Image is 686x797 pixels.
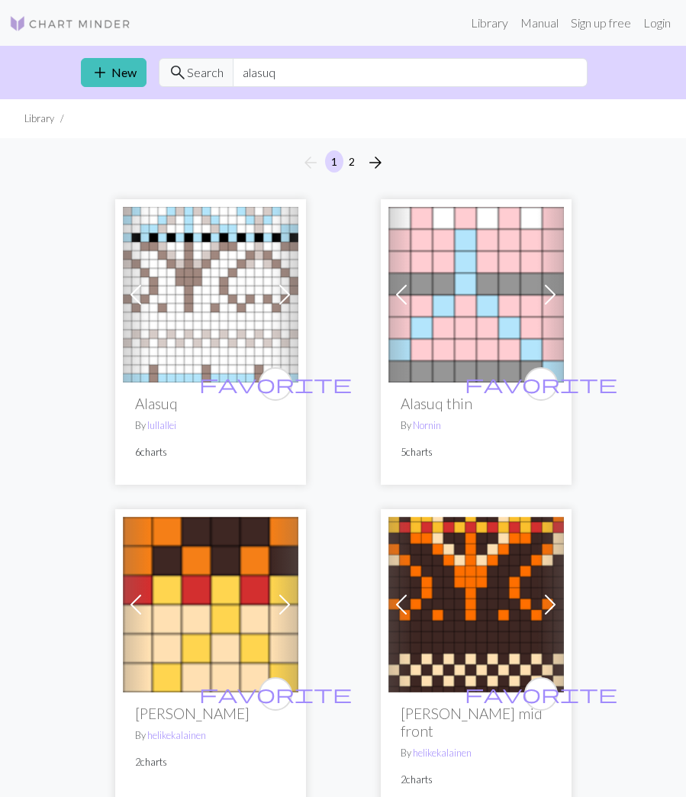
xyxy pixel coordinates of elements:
a: Chart A [388,286,564,300]
a: lullallei [147,419,176,431]
h2: [PERSON_NAME] mid front [401,705,552,740]
a: Manual [514,8,565,38]
span: favorite [199,682,352,705]
i: Next [366,153,385,172]
p: 2 charts [135,755,286,770]
a: Alasuq [123,286,298,300]
img: Alasuq [123,207,298,382]
button: 2 [343,150,361,173]
span: arrow_forward [366,152,385,173]
span: Search [187,63,224,82]
p: By [401,418,552,433]
p: 2 charts [401,773,552,787]
p: By [135,418,286,433]
span: search [169,62,187,83]
a: helikekalainen [413,747,472,759]
nav: Page navigation [295,150,391,175]
h2: Alasuq [135,395,286,412]
span: favorite [465,682,617,705]
button: Next [360,150,391,175]
p: By [401,746,552,760]
button: favourite [524,367,558,401]
h2: Alasuq thin [401,395,552,412]
a: alasuq Jarno [123,595,298,610]
a: helikekalainen [147,729,206,741]
a: ALASUQ JARNO mid front [388,595,564,610]
img: ALASUQ JARNO mid front [388,517,564,692]
img: alasuq Jarno [123,517,298,692]
a: New [81,58,147,87]
li: Library [24,111,54,126]
button: favourite [524,677,558,711]
button: 1 [325,150,343,173]
a: Nornin [413,419,441,431]
i: favourite [199,369,352,399]
img: Logo [9,15,131,33]
p: By [135,728,286,743]
p: 5 charts [401,445,552,460]
i: favourite [465,679,617,709]
p: 6 charts [135,445,286,460]
img: Chart A [388,207,564,382]
button: favourite [259,367,292,401]
h2: [PERSON_NAME] [135,705,286,722]
a: Library [465,8,514,38]
i: favourite [199,679,352,709]
a: Login [637,8,677,38]
a: Sign up free [565,8,637,38]
span: favorite [465,372,617,395]
button: favourite [259,677,292,711]
span: add [91,62,109,83]
span: favorite [199,372,352,395]
i: favourite [465,369,617,399]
